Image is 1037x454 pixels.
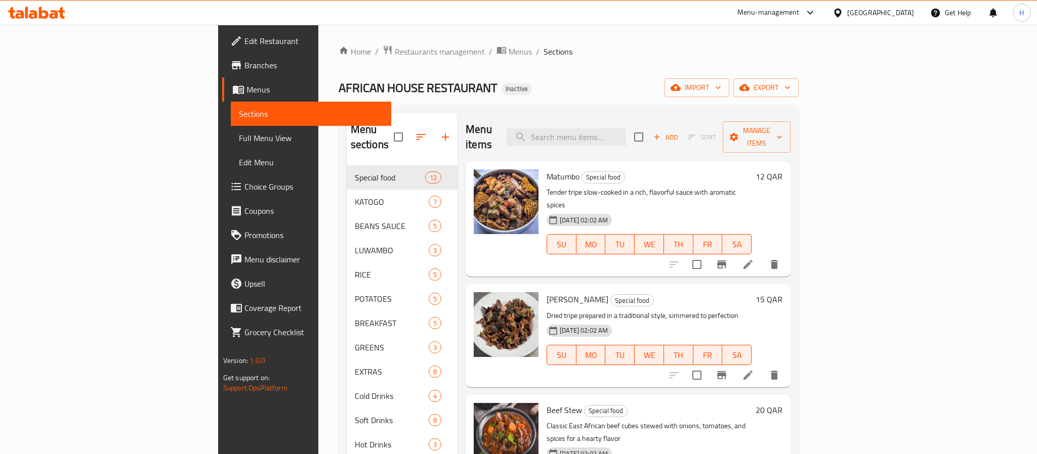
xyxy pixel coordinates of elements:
[686,254,708,275] span: Select to update
[355,196,429,208] span: KATOGO
[429,390,441,402] div: items
[347,311,458,335] div: BREAKFAST5
[244,229,383,241] span: Promotions
[426,173,441,183] span: 12
[697,237,719,252] span: FR
[429,196,441,208] div: items
[429,367,441,377] span: 8
[222,77,391,102] a: Menus
[726,348,748,362] span: SA
[433,125,458,149] button: Add section
[429,197,441,207] span: 7
[355,414,429,426] span: Soft Drinks
[673,81,721,94] span: import
[355,366,429,378] div: EXTRAS
[584,405,628,417] div: Special food
[222,53,391,77] a: Branches
[429,391,441,401] span: 4
[429,244,441,256] div: items
[741,81,791,94] span: export
[347,335,458,359] div: GREENS3
[502,83,532,95] div: Inactive
[223,371,270,384] span: Get support on:
[547,186,752,211] p: Tender tripe slow-cooked in a rich, flavorful sauce with aromatic spices
[762,252,786,277] button: delete
[639,237,660,252] span: WE
[429,341,441,353] div: items
[610,294,654,306] div: Special food
[409,125,433,149] span: Sort sections
[723,121,791,153] button: Manage items
[244,253,383,265] span: Menu disclaimer
[731,124,782,150] span: Manage items
[355,293,429,305] span: POTATOES
[547,169,579,184] span: Matumbo
[222,174,391,199] a: Choice Groups
[580,348,602,362] span: MO
[222,223,391,247] a: Promotions
[246,83,383,96] span: Menus
[355,438,429,450] span: Hot Drinks
[639,348,660,362] span: WE
[429,414,441,426] div: items
[635,345,664,365] button: WE
[429,220,441,232] div: items
[742,369,754,381] a: Edit menu item
[244,278,383,290] span: Upsell
[250,354,265,367] span: 1.0.0
[339,76,497,99] span: AFRICAN HOUSE RESTAURANT
[355,317,429,329] span: BREAKFAST
[733,78,799,97] button: export
[551,348,572,362] span: SU
[429,416,441,425] span: 8
[347,238,458,262] div: LUWAMBO3
[222,320,391,344] a: Grocery Checklist
[347,408,458,432] div: Soft Drinks8
[355,341,429,353] span: GREENS
[347,359,458,384] div: EXTRAS8
[582,171,625,183] span: Special food
[582,171,625,184] div: Special food
[244,59,383,71] span: Branches
[649,129,682,145] span: Add item
[551,237,572,252] span: SU
[547,420,752,445] p: Classic East African beef cubes stewed with onions, tomatoes, and spices for a hearty flavor
[686,365,708,386] span: Select to update
[722,234,752,254] button: SA
[239,132,383,144] span: Full Menu View
[693,234,723,254] button: FR
[383,45,485,58] a: Restaurants management
[355,390,429,402] div: Cold Drinks
[429,293,441,305] div: items
[231,102,391,126] a: Sections
[231,126,391,150] a: Full Menu View
[609,348,631,362] span: TU
[466,122,494,152] h2: Menu items
[474,169,538,234] img: Matumbo
[756,169,782,184] h6: 12 QAR
[682,129,723,145] span: Select section first
[474,292,538,357] img: Dried Matumbo
[347,287,458,311] div: POTATOES5
[355,220,429,232] div: BEANS SAUCE
[710,363,734,387] button: Branch-specific-item
[502,84,532,93] span: Inactive
[496,45,532,58] a: Menus
[222,271,391,296] a: Upsell
[429,440,441,449] span: 3
[347,262,458,287] div: RICE5
[847,7,914,18] div: [GEOGRAPHIC_DATA]
[355,171,425,184] span: Special food
[429,294,441,304] span: 5
[339,45,799,58] nav: breadcrumb
[429,366,441,378] div: items
[665,78,729,97] button: import
[244,326,383,338] span: Grocery Checklist
[222,247,391,271] a: Menu disclaimer
[355,244,429,256] span: LUWAMBO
